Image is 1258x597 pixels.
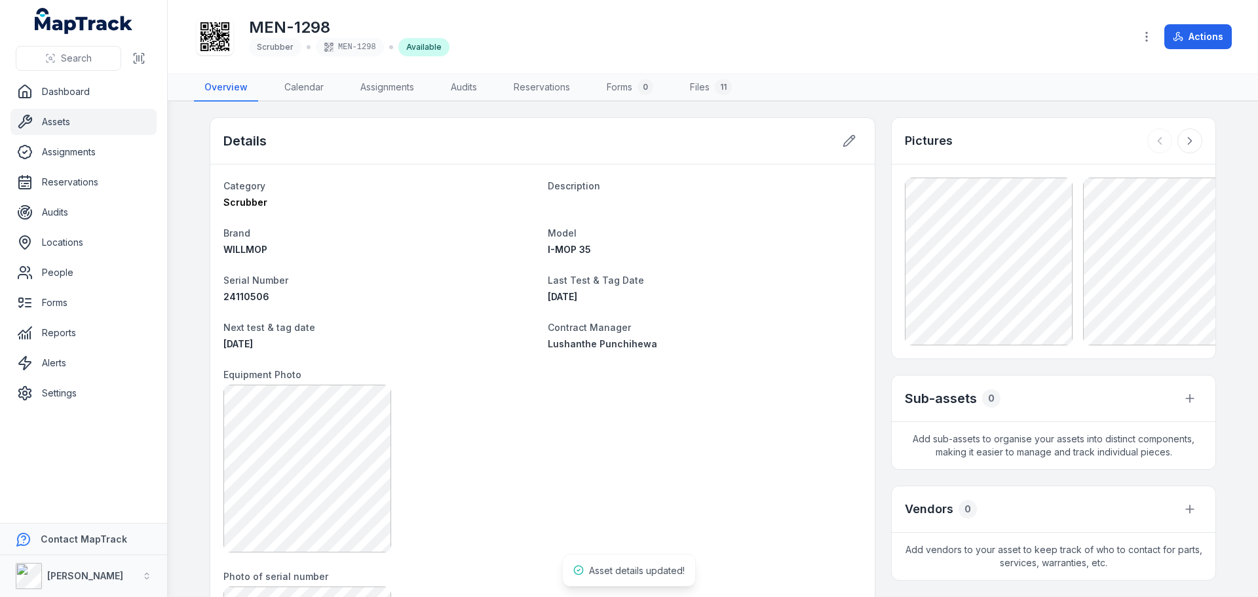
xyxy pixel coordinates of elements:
[223,244,267,255] span: WILLMOP
[503,74,581,102] a: Reservations
[10,139,157,165] a: Assignments
[589,565,685,576] span: Asset details updated!
[41,533,127,545] strong: Contact MapTrack
[398,38,449,56] div: Available
[892,533,1215,580] span: Add vendors to your asset to keep track of who to contact for parts, services, warranties, etc.
[223,338,253,349] span: [DATE]
[1164,24,1232,49] button: Actions
[905,132,953,150] h3: Pictures
[350,74,425,102] a: Assignments
[440,74,487,102] a: Audits
[548,291,577,302] span: [DATE]
[548,180,600,191] span: Description
[223,180,265,191] span: Category
[223,197,267,208] span: Scrubber
[249,17,449,38] h1: MEN-1298
[194,74,258,102] a: Overview
[223,338,253,349] time: 8/10/2025, 12:25:00 AM
[223,369,301,380] span: Equipment Photo
[905,500,953,518] h3: Vendors
[223,275,288,286] span: Serial Number
[16,46,121,71] button: Search
[223,571,328,582] span: Photo of serial number
[10,229,157,256] a: Locations
[35,8,133,34] a: MapTrack
[10,350,157,376] a: Alerts
[10,320,157,346] a: Reports
[548,322,631,333] span: Contract Manager
[47,570,123,581] strong: [PERSON_NAME]
[959,500,977,518] div: 0
[982,389,1001,408] div: 0
[10,109,157,135] a: Assets
[316,38,384,56] div: MEN-1298
[679,74,742,102] a: Files11
[10,380,157,406] a: Settings
[715,79,732,95] div: 11
[223,291,269,302] span: 24110506
[10,169,157,195] a: Reservations
[61,52,92,65] span: Search
[10,260,157,286] a: People
[596,74,664,102] a: Forms0
[638,79,653,95] div: 0
[10,290,157,316] a: Forms
[223,322,315,333] span: Next test & tag date
[10,199,157,225] a: Audits
[905,389,977,408] h2: Sub-assets
[548,291,577,302] time: 2/10/2025, 12:25:00 AM
[257,42,294,52] span: Scrubber
[548,337,862,351] a: Lushanthe Punchihewa
[223,227,250,239] span: Brand
[274,74,334,102] a: Calendar
[892,422,1215,469] span: Add sub-assets to organise your assets into distinct components, making it easier to manage and t...
[548,244,591,255] span: I-MOP 35
[10,79,157,105] a: Dashboard
[548,227,577,239] span: Model
[548,275,644,286] span: Last Test & Tag Date
[223,132,267,150] h2: Details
